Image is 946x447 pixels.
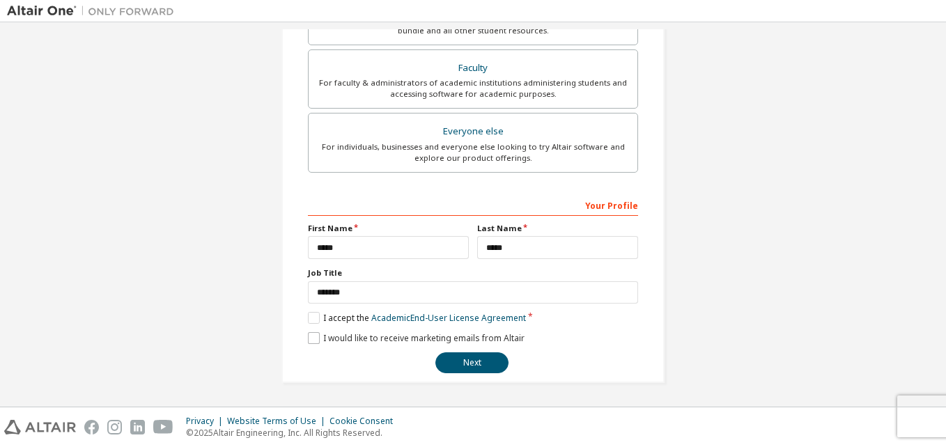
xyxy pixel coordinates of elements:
img: altair_logo.svg [4,420,76,434]
div: For individuals, businesses and everyone else looking to try Altair software and explore our prod... [317,141,629,164]
img: instagram.svg [107,420,122,434]
img: Altair One [7,4,181,18]
div: Everyone else [317,122,629,141]
div: Website Terms of Use [227,416,329,427]
img: youtube.svg [153,420,173,434]
img: linkedin.svg [130,420,145,434]
div: Faculty [317,58,629,78]
label: I would like to receive marketing emails from Altair [308,332,525,344]
a: Academic End-User License Agreement [371,312,526,324]
button: Next [435,352,509,373]
label: Job Title [308,267,638,279]
label: I accept the [308,312,526,324]
div: Your Profile [308,194,638,216]
img: facebook.svg [84,420,99,434]
label: Last Name [477,223,638,234]
div: Privacy [186,416,227,427]
label: First Name [308,223,469,234]
div: For faculty & administrators of academic institutions administering students and accessing softwa... [317,77,629,100]
div: Cookie Consent [329,416,401,427]
p: © 2025 Altair Engineering, Inc. All Rights Reserved. [186,427,401,439]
